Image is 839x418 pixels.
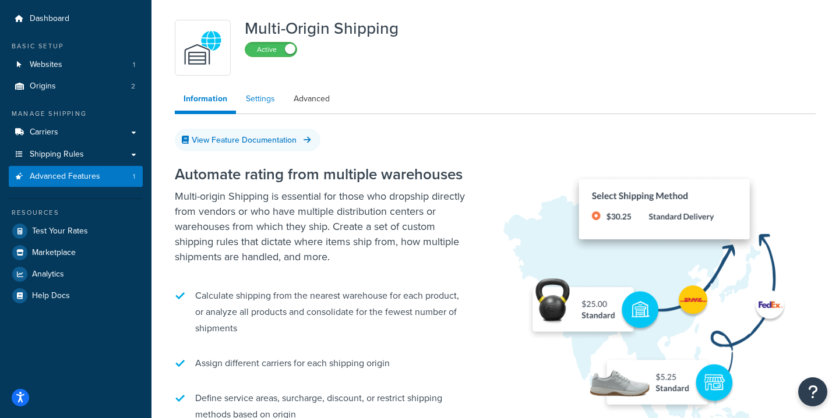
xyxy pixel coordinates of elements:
[9,76,143,97] li: Origins
[30,82,56,91] span: Origins
[9,41,143,51] div: Basic Setup
[175,349,466,377] li: Assign different carriers for each shipping origin
[32,226,88,236] span: Test Your Rates
[9,208,143,218] div: Resources
[175,282,466,342] li: Calculate shipping from the nearest warehouse for each product, or analyze all products and conso...
[175,87,236,114] a: Information
[133,172,135,182] span: 1
[9,221,143,242] a: Test Your Rates
[9,76,143,97] a: Origins2
[32,291,70,301] span: Help Docs
[9,166,143,187] a: Advanced Features1
[9,166,143,187] li: Advanced Features
[175,189,466,264] p: Multi-origin Shipping is essential for those who dropship directly from vendors or who have multi...
[9,264,143,285] a: Analytics
[9,54,143,76] a: Websites1
[175,166,466,183] h2: Automate rating from multiple warehouses
[182,27,223,68] img: WatD5o0RtDAAAAAElFTkSuQmCC
[30,60,62,70] span: Websites
[285,87,339,111] a: Advanced
[9,242,143,263] a: Marketplace
[9,54,143,76] li: Websites
[798,377,827,406] button: Open Resource Center
[32,248,76,258] span: Marketplace
[30,14,69,24] span: Dashboard
[237,87,284,111] a: Settings
[32,270,64,279] span: Analytics
[9,8,143,30] a: Dashboard
[30,127,58,137] span: Carriers
[30,150,84,160] span: Shipping Rules
[9,144,143,165] a: Shipping Rules
[30,172,100,182] span: Advanced Features
[133,60,135,70] span: 1
[245,20,399,37] h1: Multi-Origin Shipping
[245,42,297,56] label: Active
[175,129,320,151] a: View Feature Documentation
[131,82,135,91] span: 2
[9,109,143,119] div: Manage Shipping
[9,122,143,143] a: Carriers
[9,285,143,306] a: Help Docs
